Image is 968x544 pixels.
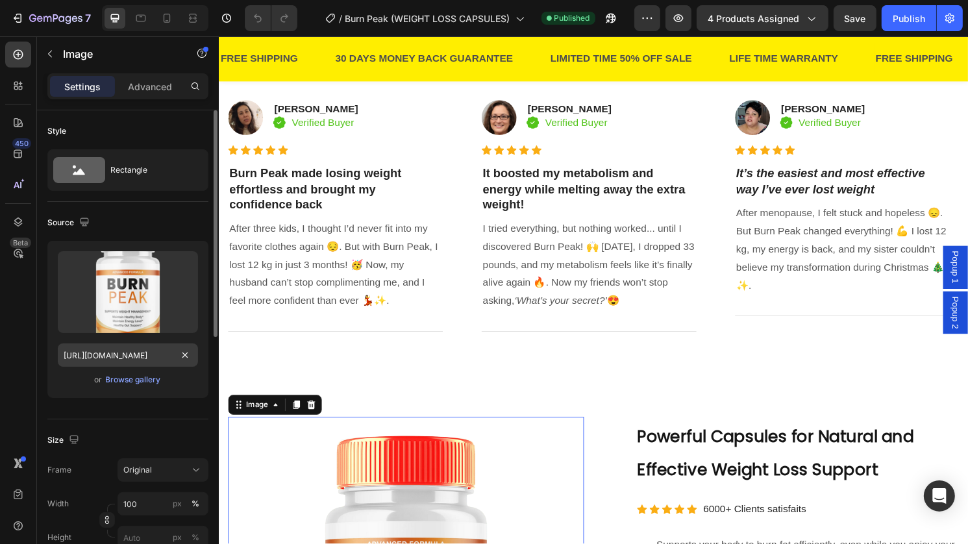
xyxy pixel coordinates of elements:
[120,13,308,34] div: 30 DAYS MONEY BACK GUARANTEE
[26,378,54,389] div: Image
[123,464,152,476] span: Original
[538,175,759,269] p: After menopause, I felt stuck and hopeless 😞. But Burn Peak changed everything! 💪 I lost 12 kg, m...
[219,36,968,544] iframe: Design area
[192,532,199,543] div: %
[682,13,765,34] div: FREE SHIPPING
[245,5,297,31] div: Undo/Redo
[47,432,82,449] div: Size
[273,67,310,103] img: gempages_582972449511965336-6bc58d3d-a686-40f9-86bb-e8b0b0720e86.webp
[584,67,673,85] h4: [PERSON_NAME]
[340,81,514,100] p: Verified Buyer
[63,46,173,62] p: Image
[118,492,208,515] input: px%
[504,483,611,502] p: 6000+ Clients satisfaits
[106,374,161,386] div: Browse gallery
[760,223,773,257] span: Popup 1
[64,80,101,93] p: Settings
[308,269,404,280] i: ‘What’s your secret?’
[345,12,510,25] span: Burn Peak (WEIGHT LOSS CAPSULES)
[47,214,92,232] div: Source
[320,67,497,85] h4: [PERSON_NAME]
[173,498,182,510] div: px
[47,532,71,543] label: Height
[760,271,773,304] span: Popup 2
[128,80,172,93] p: Advanced
[56,67,146,85] h4: [PERSON_NAME]
[708,12,799,25] span: 4 products assigned
[343,13,493,34] div: LIMITED TIME 50% OFF SALE
[275,192,495,285] p: I tried everything, but nothing worked... until I discovered Burn Peak! 🙌 [DATE], I dropped 33 po...
[10,134,233,185] h3: Burn Peak made losing weight effortless and brought my confidence back
[85,10,91,26] p: 7
[603,81,668,100] p: Verified Buyer
[118,458,208,482] button: Original
[10,67,46,103] img: gempages_582972449511965336-a7e70417-de4b-4f78-8836-a0a1647a4667.webp
[11,192,232,285] p: After three kids, I thought I’d never fit into my favorite clothes again 😔. But with Burn Peak, I...
[5,5,97,31] button: 7
[12,138,31,149] div: 450
[76,81,141,100] p: Verified Buyer
[893,12,925,25] div: Publish
[1,13,84,34] div: FREE SHIPPING
[58,343,198,367] input: https://example.com/image.jpg
[169,496,185,512] button: %
[95,372,103,388] span: or
[47,498,69,510] label: Width
[188,496,203,512] button: px
[834,5,876,31] button: Save
[435,405,723,463] strong: Powerful Capsules for Natural and Effective Weight Loss Support
[538,136,734,166] i: It’s the easiest and most effective way I’ve ever lost weight
[47,464,71,476] label: Frame
[697,5,828,31] button: 4 products assigned
[882,5,936,31] button: Publish
[10,238,31,248] div: Beta
[554,12,590,24] span: Published
[845,13,866,24] span: Save
[192,498,199,510] div: %
[105,373,162,386] button: Browse gallery
[47,125,66,137] div: Style
[58,251,198,333] img: preview-image
[530,13,645,34] div: LIFE TIME WARRANTY
[173,532,182,543] div: px
[537,67,573,103] img: gempages_582972449511965336-27251758-d399-4f94-a8df-0cd98efd7b7a.webp
[340,12,343,25] span: /
[924,480,955,512] div: Open Intercom Messenger
[273,134,497,185] h3: It boosted my metabolism and energy while melting away the extra weight!
[110,155,190,185] div: Rectangle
